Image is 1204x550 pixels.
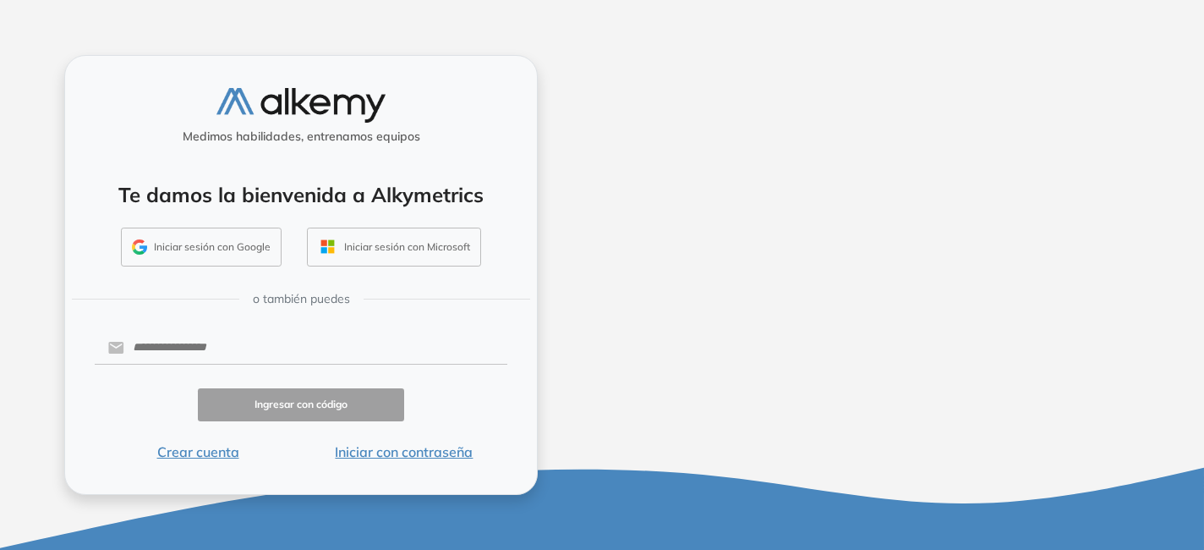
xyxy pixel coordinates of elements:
img: logo-alkemy [216,88,386,123]
button: Iniciar sesión con Google [121,228,282,267]
h4: Te damos la bienvenida a Alkymetrics [87,183,515,207]
img: OUTLOOK_ICON [318,237,337,256]
button: Crear cuenta [95,442,301,462]
button: Iniciar con contraseña [301,442,507,462]
span: o también puedes [253,290,350,308]
button: Ingresar con código [198,388,404,421]
h5: Medimos habilidades, entrenamos equipos [72,129,530,144]
button: Iniciar sesión con Microsoft [307,228,481,267]
img: GMAIL_ICON [132,239,147,255]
